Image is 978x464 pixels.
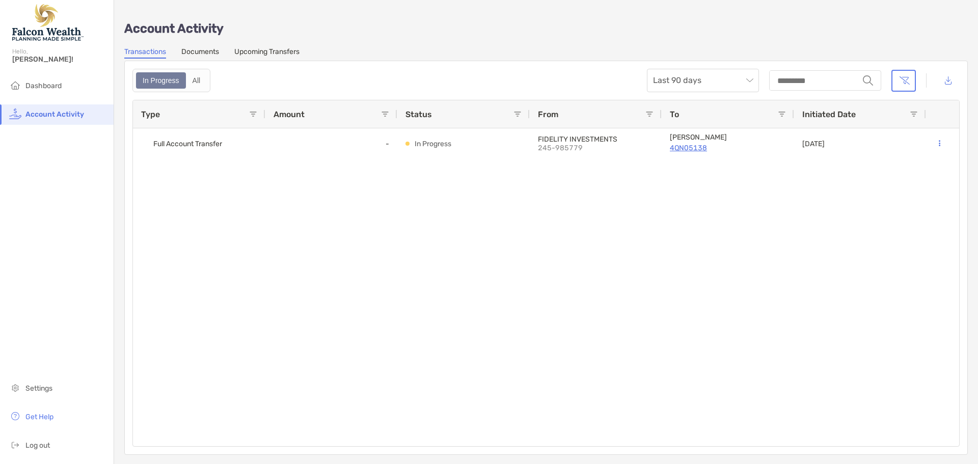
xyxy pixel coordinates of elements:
[9,381,21,394] img: settings icon
[653,69,753,92] span: Last 90 days
[187,73,206,88] div: All
[802,140,825,148] p: [DATE]
[538,135,654,144] p: FIDELITY INVESTMENTS
[25,110,84,119] span: Account Activity
[863,75,873,86] img: input icon
[124,47,166,59] a: Transactions
[25,441,50,450] span: Log out
[25,81,62,90] span: Dashboard
[141,110,160,119] span: Type
[538,110,558,119] span: From
[137,73,185,88] div: In Progress
[234,47,300,59] a: Upcoming Transfers
[132,69,210,92] div: segmented control
[891,70,916,92] button: Clear filters
[12,55,107,64] span: [PERSON_NAME]!
[124,22,968,35] p: Account Activity
[670,133,786,142] p: Roth IRA
[405,110,432,119] span: Status
[25,384,52,393] span: Settings
[9,410,21,422] img: get-help icon
[265,128,397,159] div: -
[12,4,84,41] img: Falcon Wealth Planning Logo
[274,110,305,119] span: Amount
[9,79,21,91] img: household icon
[538,144,609,152] p: 245-985779
[802,110,856,119] span: Initiated Date
[9,439,21,451] img: logout icon
[670,142,786,154] a: 4QN05138
[415,138,451,150] p: In Progress
[153,135,222,152] span: Full Account Transfer
[9,107,21,120] img: activity icon
[670,110,679,119] span: To
[25,413,53,421] span: Get Help
[181,47,219,59] a: Documents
